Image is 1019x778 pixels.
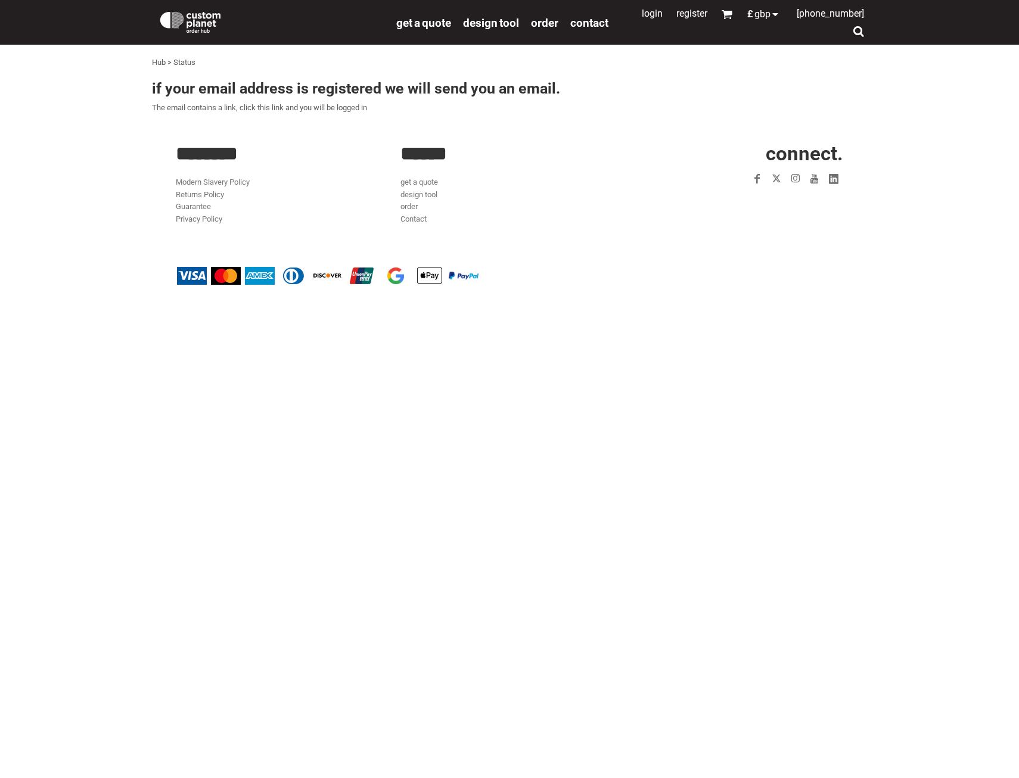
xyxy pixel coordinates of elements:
[400,202,418,211] a: order
[747,10,754,19] span: £
[531,16,558,30] span: order
[167,57,172,69] div: >
[400,214,427,223] a: Contact
[570,16,608,30] span: Contact
[642,8,663,19] a: Login
[754,10,771,19] span: GBP
[396,15,451,29] a: get a quote
[531,15,558,29] a: order
[626,144,843,163] h2: CONNECT.
[347,267,377,285] img: China UnionPay
[211,267,241,285] img: Mastercard
[313,267,343,285] img: Discover
[463,15,519,29] a: design tool
[449,272,479,279] img: PayPal
[463,16,519,30] span: design tool
[676,8,707,19] a: Register
[152,81,867,127] div: The email contains a link, click this link and you will be logged in
[177,267,207,285] img: Visa
[400,178,438,186] a: get a quote
[570,15,608,29] a: Contact
[176,178,250,186] a: Modern Slavery Policy
[173,57,195,69] div: Status
[400,190,437,199] a: design tool
[679,195,843,210] iframe: Customer reviews powered by Trustpilot
[797,8,864,19] span: [PHONE_NUMBER]
[245,267,275,285] img: American Express
[176,214,222,223] a: Privacy Policy
[381,267,411,285] img: Google Pay
[152,58,166,67] a: Hub
[176,190,224,199] a: Returns Policy
[158,9,223,33] img: Custom Planet
[415,267,445,285] img: Apple Pay
[396,16,451,30] span: get a quote
[279,267,309,285] img: Diners Club
[152,3,390,39] a: Custom Planet
[152,81,867,96] h3: If your email address is registered we will send you an email.
[176,202,211,211] a: Guarantee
